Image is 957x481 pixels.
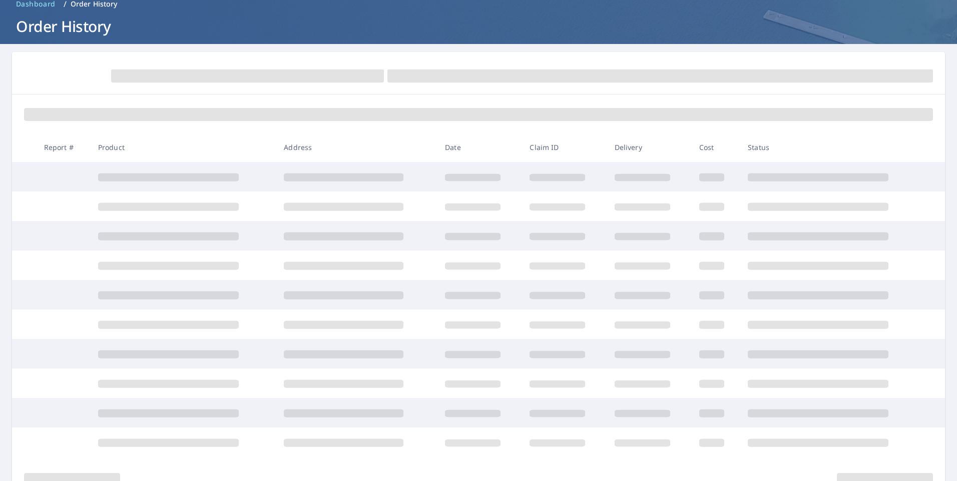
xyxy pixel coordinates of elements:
[607,132,691,162] th: Delivery
[691,132,740,162] th: Cost
[276,132,437,162] th: Address
[740,132,926,162] th: Status
[437,132,522,162] th: Date
[522,132,606,162] th: Claim ID
[90,132,276,162] th: Product
[36,132,90,162] th: Report #
[12,16,945,36] h1: Order History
